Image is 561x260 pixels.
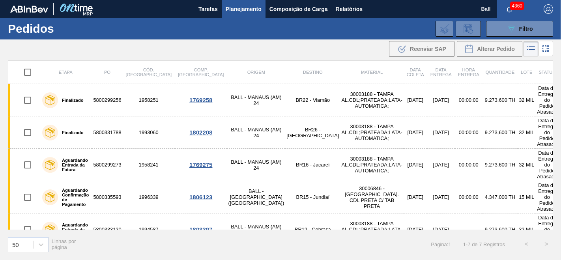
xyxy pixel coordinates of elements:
td: BALL - MANAUS (AM) 24 [227,116,285,149]
td: [DATE] [404,149,427,181]
td: Data da Entrega do Pedido Atrasada [535,84,559,116]
div: Reenviar SAP [389,41,454,57]
td: [DATE] [404,84,427,116]
td: BALL - MANAUS (AM) 24 [227,213,285,246]
span: Lote [521,70,532,75]
td: BR16 - Jacareí [285,149,340,181]
td: 00:00:00 [455,149,482,181]
td: 5800299256 [92,84,122,116]
span: Destino [303,70,323,75]
td: [DATE] [427,213,455,246]
td: 15 MIL [518,181,535,213]
span: Data coleta [407,67,424,77]
a: Finalizado58003317881993060BALL - MANAUS (AM) 24BR26 - [GEOGRAPHIC_DATA]30003188 - TAMPA AL.CDL;P... [8,116,559,149]
div: Importar Negociações dos Pedidos [436,21,453,37]
td: 00:00:00 [455,181,482,213]
label: Finalizado [58,98,84,103]
td: BR12 - Cebrasa [285,213,340,246]
td: 1996339 [123,181,175,213]
span: Data entrega [430,67,452,77]
td: [DATE] [427,149,455,181]
button: > [537,234,556,254]
td: 5800333120 [92,213,122,246]
div: Visão em Cards [539,41,553,56]
div: 1769258 [176,97,226,103]
td: 9.273,600 TH [482,149,518,181]
td: [DATE] [404,213,427,246]
td: 1958241 [123,149,175,181]
label: Finalizado [58,130,84,135]
span: Status [539,70,555,75]
span: 4360 [510,2,524,10]
div: 1806123 [176,194,226,200]
td: 9.273,600 TH [482,116,518,149]
td: 5800335593 [92,181,122,213]
label: Aguardando Confirmação de Pagamento [58,188,89,207]
td: 30003188 - TAMPA AL.CDL;PRATEADA;LATA-AUTOMATICA; [340,84,403,116]
td: BALL - MANAUS (AM) 24 [227,149,285,181]
a: Aguardando Confirmação de Pagamento58003355931996339BALL - [GEOGRAPHIC_DATA] ([GEOGRAPHIC_DATA])B... [8,181,559,213]
span: Hora Entrega [458,67,479,77]
a: Aguardando Entrada da Fatura58002992731958241BALL - MANAUS (AM) 24BR16 - Jacareí30003188 - TAMPA ... [8,149,559,181]
td: BR26 - [GEOGRAPHIC_DATA] [285,116,340,149]
td: BALL - [GEOGRAPHIC_DATA] ([GEOGRAPHIC_DATA]) [227,181,285,213]
td: 30003188 - TAMPA AL.CDL;PRATEADA;LATA-AUTOMATICA; [340,149,403,181]
td: 32 MIL [518,149,535,181]
td: BR15 - Jundiaí [285,181,340,213]
img: TNhmsLtSVTkK8tSr43FrP2fwEKptu5GPRR3wAAAABJRU5ErkJggg== [10,6,48,13]
td: [DATE] [404,181,427,213]
label: Aguardando Entrada da Fatura [58,223,89,237]
span: Material [361,70,383,75]
button: Filtro [486,21,553,37]
span: Quantidade [486,70,514,75]
td: 4.347,000 TH [482,181,518,213]
td: Data da Entrega do Pedido Atrasada [535,116,559,149]
div: 1802208 [176,129,226,136]
td: 1994587 [123,213,175,246]
div: 1803397 [176,226,226,233]
h1: Pedidos [8,24,120,33]
span: Composição de Carga [269,4,328,14]
td: 5800331788 [92,116,122,149]
td: BALL - MANAUS (AM) 24 [227,84,285,116]
button: Notificações [497,4,522,15]
label: Aguardando Entrada da Fatura [58,158,89,172]
td: 5800299273 [92,149,122,181]
span: Etapa [59,70,73,75]
span: Planejamento [226,4,262,14]
span: Tarefas [198,4,218,14]
span: Reenviar SAP [410,46,446,52]
span: 1 - 7 de 7 Registros [463,241,505,247]
td: 30006846 - [GEOGRAPHIC_DATA]. CDL PRETA C/ TAB PRETA [340,181,403,213]
span: Origem [247,70,265,75]
td: 32 MIL [518,84,535,116]
td: 32 MIL [518,116,535,149]
td: 9.273,600 TH [482,213,518,246]
td: [DATE] [404,116,427,149]
td: [DATE] [427,116,455,149]
span: Relatórios [336,4,363,14]
span: Cód. [GEOGRAPHIC_DATA] [126,67,172,77]
td: [DATE] [427,181,455,213]
div: Alterar Pedido [457,41,522,57]
td: - [455,213,482,246]
td: 1993060 [123,116,175,149]
div: Solicitação de Revisão de Pedidos [456,21,481,37]
td: 9.273,600 TH [482,84,518,116]
td: Data da Entrega do Pedido Atrasada [535,213,559,246]
td: Data da Entrega do Pedido Atrasada [535,149,559,181]
span: Comp. [GEOGRAPHIC_DATA] [178,67,224,77]
div: Visão em Lista [524,41,539,56]
td: 1958251 [123,84,175,116]
a: Finalizado58002992561958251BALL - MANAUS (AM) 24BR22 - Viamão30003188 - TAMPA AL.CDL;PRATEADA;LAT... [8,84,559,116]
a: Aguardando Entrada da Fatura58003331201994587BALL - MANAUS (AM) 24BR12 - Cebrasa30003188 - TAMPA ... [8,213,559,246]
div: 50 [12,241,19,248]
span: Alterar Pedido [477,46,515,52]
td: BR22 - Viamão [285,84,340,116]
span: Linhas por página [52,238,76,250]
td: 30003188 - TAMPA AL.CDL;PRATEADA;LATA-AUTOMATICA; [340,213,403,246]
span: Página : 1 [431,241,451,247]
td: Data da Entrega do Pedido Atrasada [535,181,559,213]
td: 00:00:00 [455,84,482,116]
